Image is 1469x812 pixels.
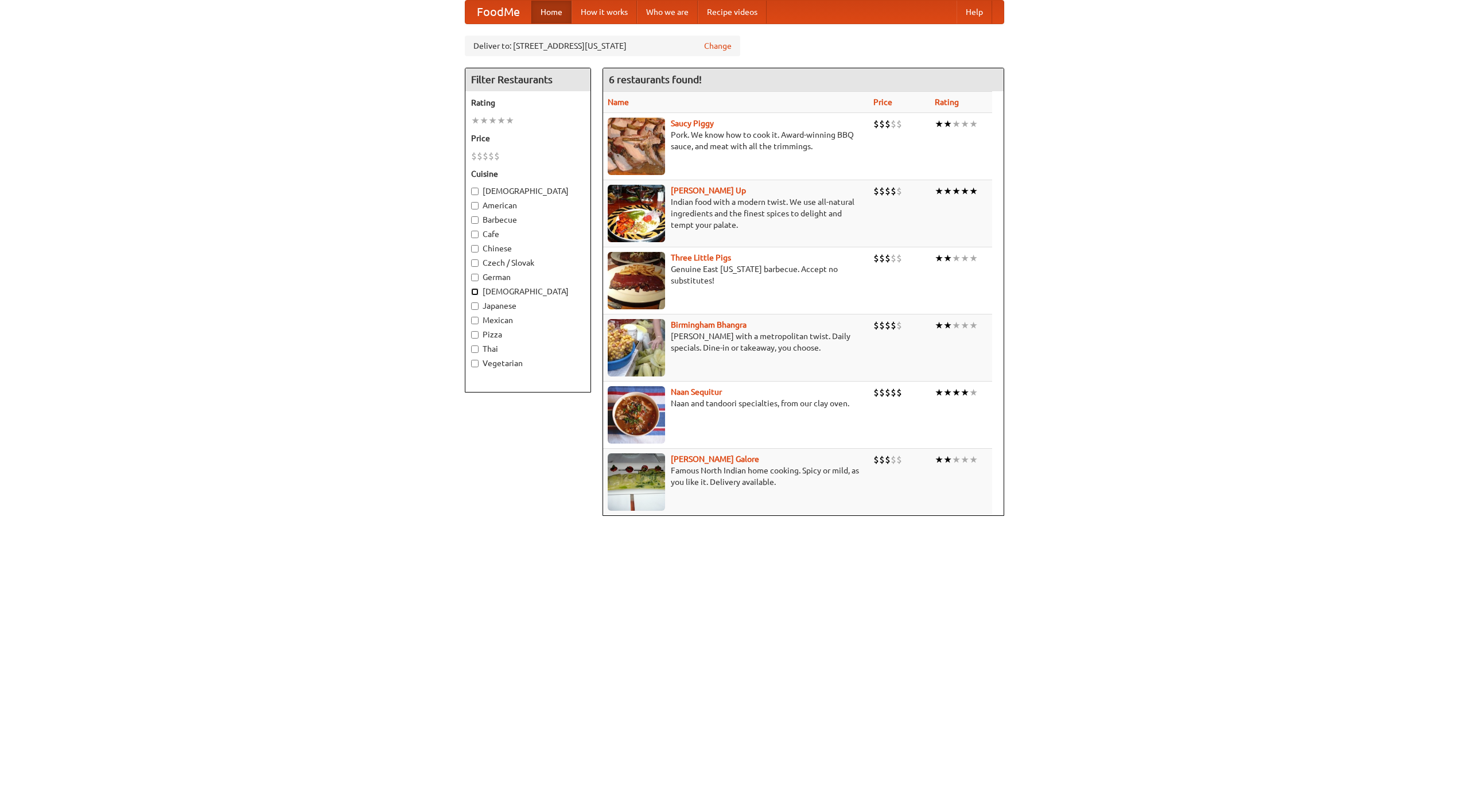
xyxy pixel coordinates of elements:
[935,118,943,130] li: ★
[952,453,961,466] li: ★
[471,343,585,355] label: Thai
[471,286,585,297] label: [DEMOGRAPHIC_DATA]
[637,1,698,24] a: Who we are
[671,320,747,329] a: Birmingham Bhangra
[471,228,585,240] label: Cafe
[465,1,531,24] a: FoodMe
[608,129,864,152] p: Pork. We know how to cook it. Award-winning BBQ sauce, and meat with all the trimmings.
[969,319,978,332] li: ★
[609,74,702,85] ng-pluralize: 6 restaurants found!
[935,185,943,197] li: ★
[608,331,864,353] p: [PERSON_NAME] with a metropolitan twist. Daily specials. Dine-in or takeaway, you choose.
[896,386,902,399] li: $
[471,231,479,238] input: Cafe
[935,252,943,265] li: ★
[957,1,992,24] a: Help
[471,185,585,197] label: [DEMOGRAPHIC_DATA]
[891,386,896,399] li: $
[952,185,961,197] li: ★
[879,118,885,130] li: $
[885,118,891,130] li: $
[608,465,864,488] p: Famous North Indian home cooking. Spicy or mild, as you like it. Delivery available.
[608,185,665,242] img: curryup.jpg
[943,185,952,197] li: ★
[896,252,902,265] li: $
[671,253,731,262] b: Three Little Pigs
[873,118,879,130] li: $
[969,185,978,197] li: ★
[671,387,722,397] a: Naan Sequitur
[873,98,892,107] a: Price
[471,259,479,267] input: Czech / Slovak
[885,319,891,332] li: $
[471,345,479,353] input: Thai
[873,252,879,265] li: $
[608,196,864,231] p: Indian food with a modern twist. We use all-natural ingredients and the finest spices to delight ...
[471,216,479,224] input: Barbecue
[879,453,885,466] li: $
[952,386,961,399] li: ★
[885,185,891,197] li: $
[885,386,891,399] li: $
[471,114,480,127] li: ★
[969,118,978,130] li: ★
[477,150,483,162] li: $
[465,36,740,56] div: Deliver to: [STREET_ADDRESS][US_STATE]
[494,150,500,162] li: $
[896,453,902,466] li: $
[935,386,943,399] li: ★
[471,243,585,254] label: Chinese
[879,185,885,197] li: $
[935,98,959,107] a: Rating
[471,302,479,310] input: Japanese
[698,1,767,24] a: Recipe videos
[608,453,665,511] img: currygalore.jpg
[608,98,629,107] a: Name
[671,454,759,464] a: [PERSON_NAME] Galore
[471,245,479,252] input: Chinese
[671,186,746,195] a: [PERSON_NAME] Up
[471,358,585,369] label: Vegetarian
[704,40,732,52] a: Change
[471,200,585,211] label: American
[608,252,665,309] img: littlepigs.jpg
[506,114,514,127] li: ★
[961,252,969,265] li: ★
[969,252,978,265] li: ★
[608,386,665,444] img: naansequitur.jpg
[961,386,969,399] li: ★
[471,314,585,326] label: Mexican
[961,118,969,130] li: ★
[935,319,943,332] li: ★
[465,68,590,91] h4: Filter Restaurants
[480,114,488,127] li: ★
[471,317,479,324] input: Mexican
[873,453,879,466] li: $
[885,252,891,265] li: $
[471,133,585,144] h5: Price
[891,185,896,197] li: $
[952,118,961,130] li: ★
[969,453,978,466] li: ★
[471,97,585,108] h5: Rating
[952,252,961,265] li: ★
[891,319,896,332] li: $
[943,386,952,399] li: ★
[873,386,879,399] li: $
[943,118,952,130] li: ★
[572,1,637,24] a: How it works
[488,114,497,127] li: ★
[471,214,585,226] label: Barbecue
[608,398,864,409] p: Naan and tandoori specialties, from our clay oven.
[471,331,479,339] input: Pizza
[935,453,943,466] li: ★
[896,118,902,130] li: $
[961,319,969,332] li: ★
[961,453,969,466] li: ★
[471,202,479,209] input: American
[885,453,891,466] li: $
[471,271,585,283] label: German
